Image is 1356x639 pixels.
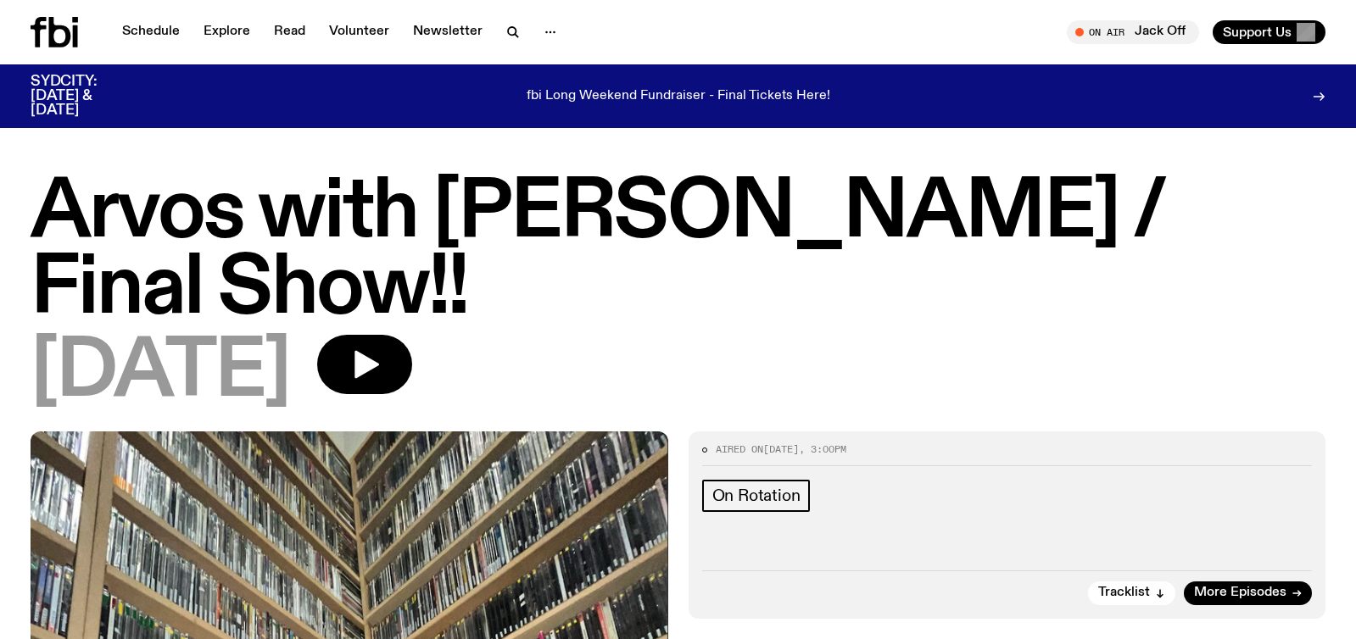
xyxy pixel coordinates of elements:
[527,89,830,104] p: fbi Long Weekend Fundraiser - Final Tickets Here!
[716,442,763,456] span: Aired on
[799,442,846,456] span: , 3:00pm
[193,20,260,44] a: Explore
[31,335,290,411] span: [DATE]
[1223,25,1292,40] span: Support Us
[112,20,190,44] a: Schedule
[264,20,315,44] a: Read
[31,75,139,118] h3: SYDCITY: [DATE] & [DATE]
[31,175,1325,328] h1: Arvos with [PERSON_NAME] / Final Show!!
[702,480,811,512] a: On Rotation
[403,20,493,44] a: Newsletter
[1088,581,1175,605] button: Tracklist
[712,486,801,505] span: On Rotation
[319,20,399,44] a: Volunteer
[1184,581,1312,605] a: More Episodes
[1067,20,1199,44] button: On AirJack Off
[1098,586,1150,599] span: Tracklist
[1213,20,1325,44] button: Support Us
[1194,586,1286,599] span: More Episodes
[763,442,799,456] span: [DATE]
